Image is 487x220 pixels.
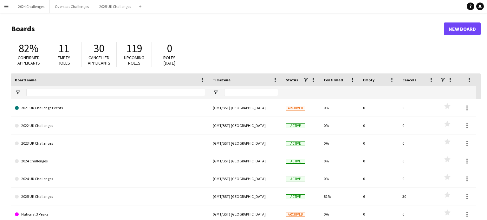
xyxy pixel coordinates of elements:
[58,41,69,55] span: 11
[94,41,104,55] span: 30
[15,170,205,188] a: 2024 UK Challenges
[11,24,444,34] h1: Boards
[167,41,172,55] span: 0
[399,117,438,134] div: 0
[15,90,21,95] button: Open Filter Menu
[444,22,481,35] a: New Board
[15,152,205,170] a: 2024 Challenges
[399,188,438,205] div: 30
[13,0,50,13] button: 2024 Challenges
[402,78,416,82] span: Cancels
[399,152,438,170] div: 0
[209,135,282,152] div: (GMT/BST) [GEOGRAPHIC_DATA]
[224,89,278,96] input: Timezone Filter Input
[50,0,94,13] button: Overseas Challenges
[363,78,374,82] span: Empty
[359,170,399,187] div: 0
[124,55,144,66] span: Upcoming roles
[209,152,282,170] div: (GMT/BST) [GEOGRAPHIC_DATA]
[209,99,282,116] div: (GMT/BST) [GEOGRAPHIC_DATA]
[320,170,359,187] div: 0%
[359,152,399,170] div: 0
[286,106,305,110] span: Archived
[15,117,205,135] a: 2022 UK Challenges
[15,135,205,152] a: 2023 UK Challenges
[399,170,438,187] div: 0
[359,117,399,134] div: 0
[94,0,136,13] button: 2025 UK Challenges
[359,135,399,152] div: 0
[213,90,218,95] button: Open Filter Menu
[209,170,282,187] div: (GMT/BST) [GEOGRAPHIC_DATA]
[15,78,36,82] span: Board name
[286,123,305,128] span: Active
[209,188,282,205] div: (GMT/BST) [GEOGRAPHIC_DATA]
[286,141,305,146] span: Active
[213,78,231,82] span: Timezone
[320,152,359,170] div: 0%
[324,78,343,82] span: Confirmed
[320,117,359,134] div: 0%
[17,55,40,66] span: Confirmed applicants
[15,99,205,117] a: 2021 UK Challenge Events
[286,78,298,82] span: Status
[19,41,38,55] span: 82%
[88,55,110,66] span: Cancelled applicants
[26,89,205,96] input: Board name Filter Input
[320,188,359,205] div: 82%
[15,188,205,205] a: 2025 UK Challenges
[359,188,399,205] div: 6
[286,212,305,217] span: Archived
[286,159,305,164] span: Active
[209,117,282,134] div: (GMT/BST) [GEOGRAPHIC_DATA]
[359,99,399,116] div: 0
[58,55,70,66] span: Empty roles
[320,99,359,116] div: 0%
[163,55,176,66] span: Roles [DATE]
[320,135,359,152] div: 0%
[399,135,438,152] div: 0
[286,177,305,181] span: Active
[399,99,438,116] div: 0
[126,41,142,55] span: 119
[286,194,305,199] span: Active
